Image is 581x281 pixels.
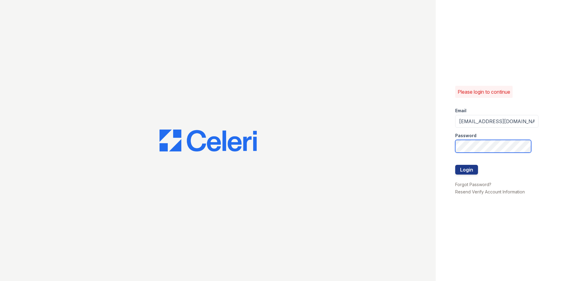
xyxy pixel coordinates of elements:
label: Email [455,108,466,114]
p: Please login to continue [458,88,510,95]
img: CE_Logo_Blue-a8612792a0a2168367f1c8372b55b34899dd931a85d93a1a3d3e32e68fde9ad4.png [160,130,257,151]
a: Resend Verify Account Information [455,189,525,194]
button: Login [455,165,478,175]
label: Password [455,133,476,139]
a: Forgot Password? [455,182,491,187]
